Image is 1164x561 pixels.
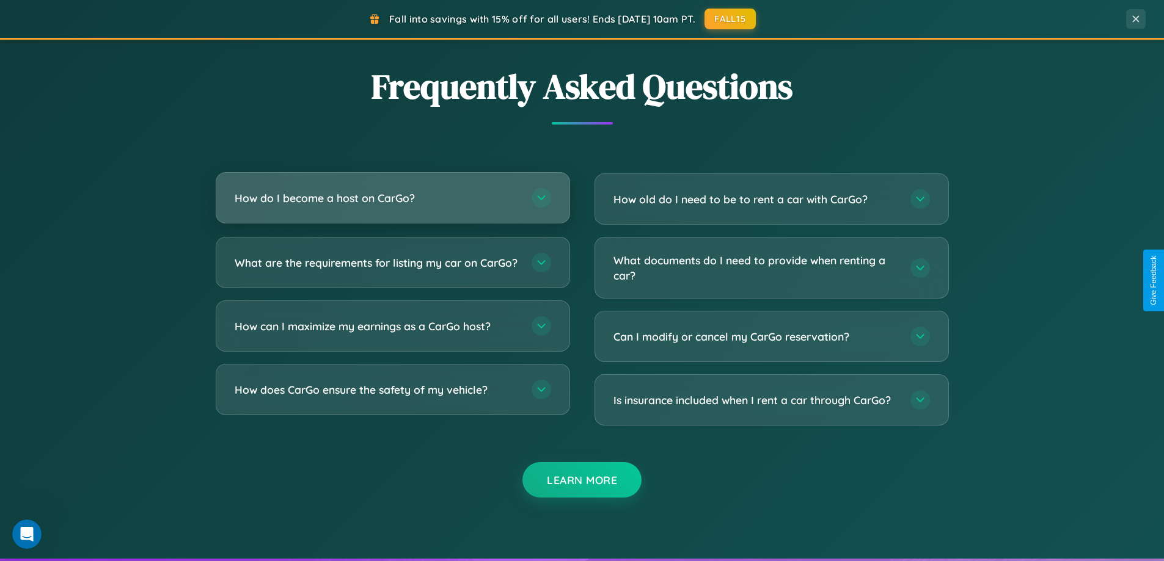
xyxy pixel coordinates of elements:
h3: How can I maximize my earnings as a CarGo host? [235,319,519,334]
h3: Can I modify or cancel my CarGo reservation? [613,329,898,344]
h2: Frequently Asked Questions [216,63,949,110]
button: Learn More [522,462,642,498]
h3: What are the requirements for listing my car on CarGo? [235,255,519,270]
h3: What documents do I need to provide when renting a car? [613,253,898,283]
button: FALL15 [705,9,756,29]
h3: How does CarGo ensure the safety of my vehicle? [235,382,519,397]
h3: Is insurance included when I rent a car through CarGo? [613,393,898,408]
div: Give Feedback [1149,256,1158,305]
h3: How do I become a host on CarGo? [235,190,519,206]
iframe: Intercom live chat [12,519,42,549]
h3: How old do I need to be to rent a car with CarGo? [613,192,898,207]
span: Fall into savings with 15% off for all users! Ends [DATE] 10am PT. [389,13,695,25]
